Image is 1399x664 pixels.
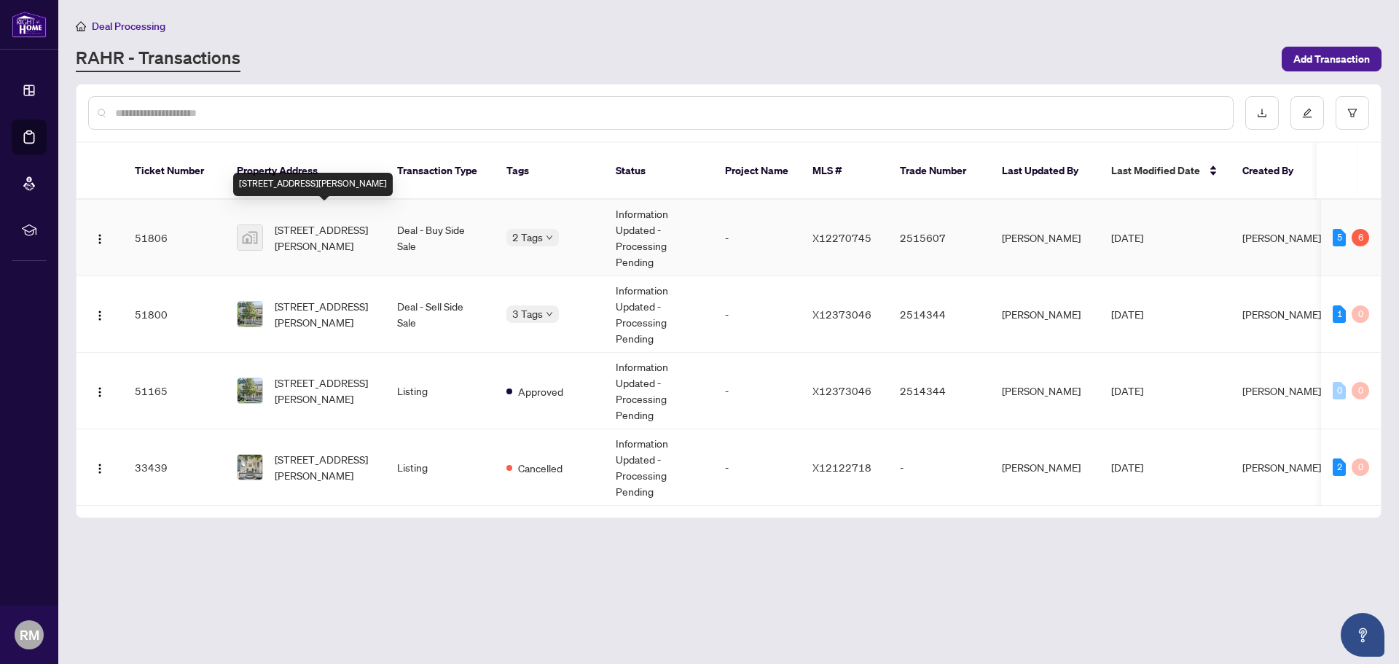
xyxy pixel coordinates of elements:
button: Logo [88,456,111,479]
span: [STREET_ADDRESS][PERSON_NAME] [275,451,374,483]
td: - [888,429,990,506]
span: Last Modified Date [1111,163,1200,179]
td: 2514344 [888,353,990,429]
td: - [713,276,801,353]
span: [DATE] [1111,461,1143,474]
td: Information Updated - Processing Pending [604,429,713,506]
span: [DATE] [1111,308,1143,321]
div: 0 [1352,458,1369,476]
th: Tags [495,143,604,200]
td: 51165 [123,353,225,429]
span: Add Transaction [1293,47,1370,71]
span: [DATE] [1111,384,1143,397]
div: 1 [1333,305,1346,323]
td: Listing [385,429,495,506]
th: MLS # [801,143,888,200]
td: 51800 [123,276,225,353]
div: [STREET_ADDRESS][PERSON_NAME] [233,173,393,196]
span: X12270745 [812,231,871,244]
td: - [713,429,801,506]
td: Deal - Buy Side Sale [385,200,495,276]
th: Project Name [713,143,801,200]
span: [PERSON_NAME] [1242,308,1321,321]
td: 51806 [123,200,225,276]
span: [PERSON_NAME] [1242,384,1321,397]
img: thumbnail-img [238,455,262,480]
td: 2514344 [888,276,990,353]
span: X12373046 [812,384,871,397]
span: [STREET_ADDRESS][PERSON_NAME] [275,298,374,330]
img: Logo [94,463,106,474]
span: home [76,21,86,31]
span: [PERSON_NAME] [1242,231,1321,244]
span: X12122718 [812,461,871,474]
td: [PERSON_NAME] [990,200,1100,276]
button: Logo [88,226,111,249]
th: Created By [1231,143,1318,200]
span: [STREET_ADDRESS][PERSON_NAME] [275,375,374,407]
td: Information Updated - Processing Pending [604,200,713,276]
img: thumbnail-img [238,378,262,403]
span: 2 Tags [512,229,543,246]
th: Transaction Type [385,143,495,200]
td: - [713,353,801,429]
th: Last Modified Date [1100,143,1231,200]
span: Cancelled [518,460,563,476]
div: 2 [1333,458,1346,476]
span: [STREET_ADDRESS][PERSON_NAME] [275,222,374,254]
div: 0 [1352,382,1369,399]
span: RM [20,625,39,645]
td: Information Updated - Processing Pending [604,276,713,353]
td: [PERSON_NAME] [990,353,1100,429]
span: download [1257,108,1267,118]
button: download [1245,96,1279,130]
img: thumbnail-img [238,302,262,327]
span: 3 Tags [512,305,543,322]
span: [PERSON_NAME] [1242,461,1321,474]
button: Open asap [1341,613,1384,657]
button: filter [1336,96,1369,130]
img: Logo [94,386,106,398]
td: Information Updated - Processing Pending [604,353,713,429]
button: Logo [88,379,111,402]
td: Listing [385,353,495,429]
td: [PERSON_NAME] [990,429,1100,506]
img: Logo [94,310,106,321]
div: 0 [1352,305,1369,323]
td: - [713,200,801,276]
span: edit [1302,108,1312,118]
a: RAHR - Transactions [76,46,240,72]
img: thumbnail-img [238,225,262,250]
td: [PERSON_NAME] [990,276,1100,353]
span: down [546,234,553,241]
th: Trade Number [888,143,990,200]
img: logo [12,11,47,38]
span: down [546,310,553,318]
div: 6 [1352,229,1369,246]
span: Approved [518,383,563,399]
span: filter [1347,108,1357,118]
th: Ticket Number [123,143,225,200]
div: 5 [1333,229,1346,246]
span: Deal Processing [92,20,165,33]
button: Add Transaction [1282,47,1382,71]
th: Last Updated By [990,143,1100,200]
span: [DATE] [1111,231,1143,244]
div: 0 [1333,382,1346,399]
th: Property Address [225,143,385,200]
button: edit [1290,96,1324,130]
button: Logo [88,302,111,326]
th: Status [604,143,713,200]
td: 33439 [123,429,225,506]
td: Deal - Sell Side Sale [385,276,495,353]
span: X12373046 [812,308,871,321]
img: Logo [94,233,106,245]
td: 2515607 [888,200,990,276]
